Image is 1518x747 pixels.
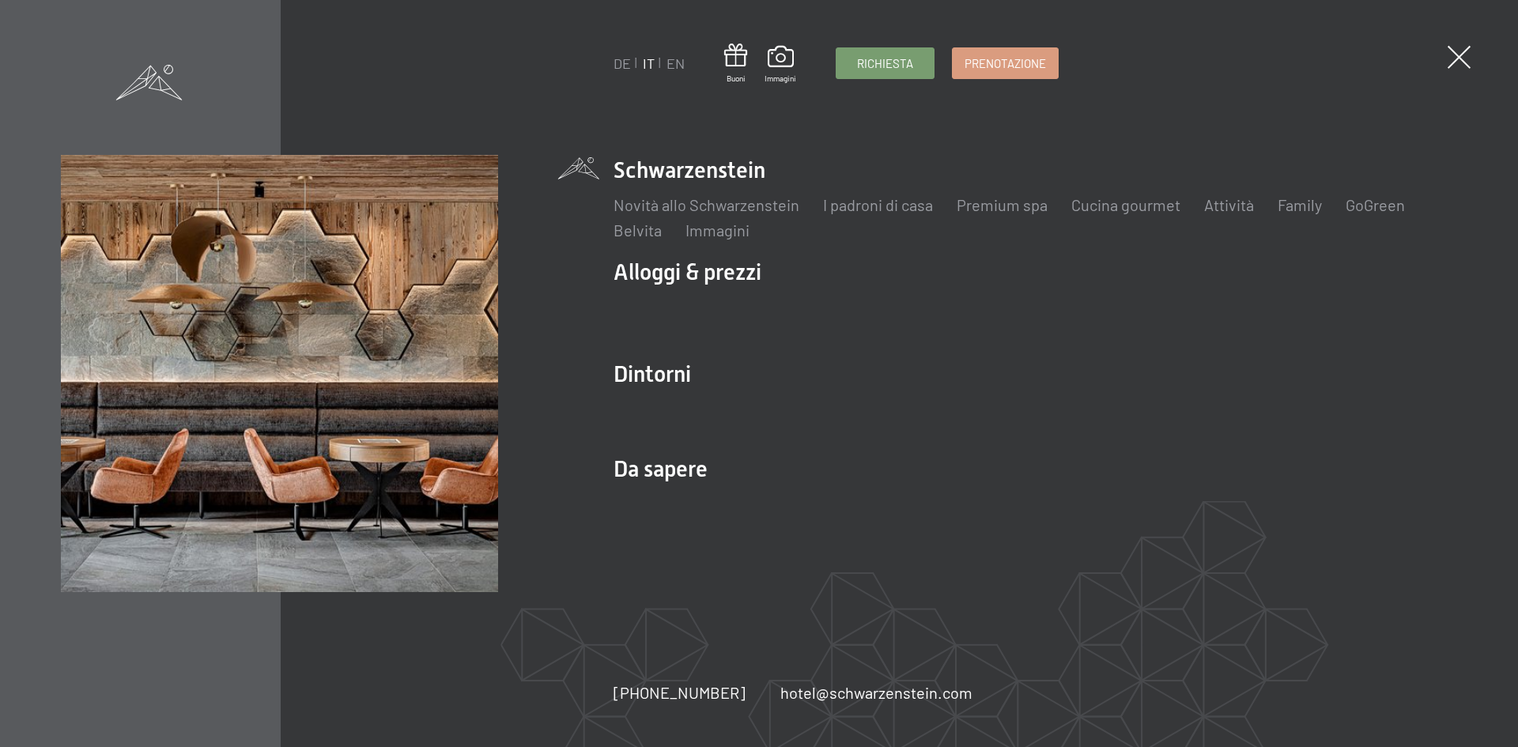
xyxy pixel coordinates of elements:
a: Cucina gourmet [1071,195,1180,214]
a: I padroni di casa [823,195,933,214]
a: Immagini [685,221,750,240]
span: Immagini [765,73,796,84]
span: Prenotazione [965,55,1046,72]
img: [Translate to Italienisch:] [61,155,498,592]
a: DE [614,55,631,72]
a: Novità allo Schwarzenstein [614,195,799,214]
span: Buoni [724,73,747,84]
a: Premium spa [957,195,1048,214]
a: Attività [1204,195,1254,214]
a: hotel@schwarzenstein.com [780,681,972,704]
a: Belvita [614,221,662,240]
a: Richiesta [836,48,934,78]
a: Immagini [765,46,796,84]
span: [PHONE_NUMBER] [614,683,746,702]
a: IT [643,55,655,72]
a: [PHONE_NUMBER] [614,681,746,704]
a: GoGreen [1346,195,1405,214]
span: Richiesta [857,55,913,72]
a: Family [1278,195,1322,214]
a: EN [666,55,685,72]
a: Prenotazione [953,48,1058,78]
a: Buoni [724,43,747,84]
